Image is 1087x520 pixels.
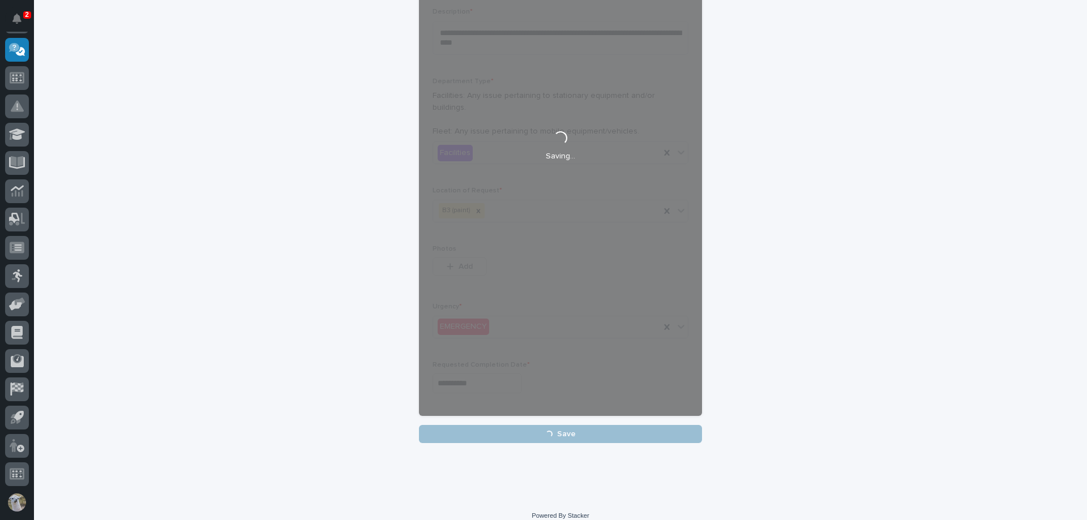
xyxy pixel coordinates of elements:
[14,14,29,32] div: Notifications2
[5,491,29,514] button: users-avatar
[25,11,29,19] p: 2
[546,152,575,161] p: Saving…
[5,7,29,31] button: Notifications
[557,429,576,439] span: Save
[532,512,589,519] a: Powered By Stacker
[419,425,702,443] button: Save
